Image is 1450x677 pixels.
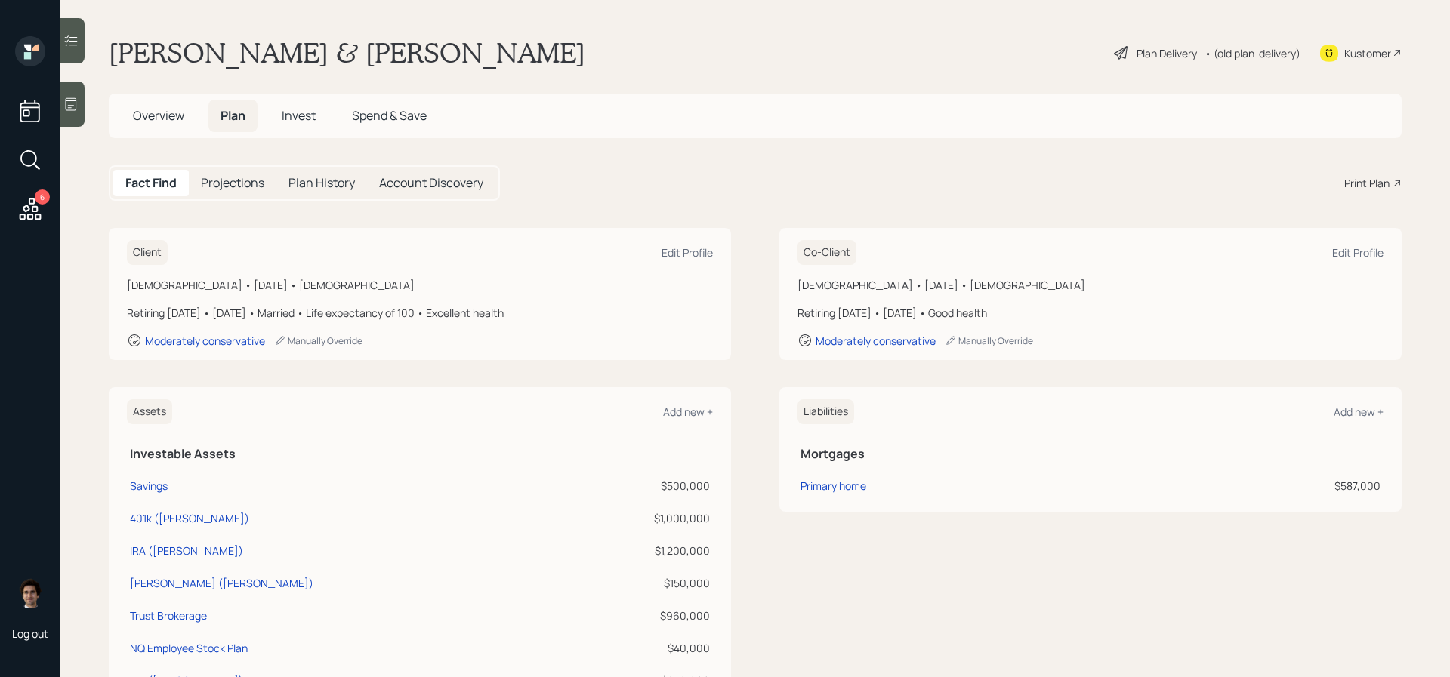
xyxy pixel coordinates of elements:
div: Manually Override [945,334,1033,347]
div: Log out [12,626,48,641]
h5: Account Discovery [379,176,483,190]
span: Invest [282,107,316,124]
div: $1,000,000 [566,510,710,526]
h5: Fact Find [125,176,177,190]
div: $500,000 [566,478,710,494]
div: 6 [35,189,50,205]
h6: Co-Client [797,240,856,265]
h6: Client [127,240,168,265]
div: $960,000 [566,608,710,623]
div: Primary home [801,478,866,494]
div: Kustomer [1344,45,1391,61]
h5: Projections [201,176,264,190]
div: Add new + [1334,405,1384,419]
div: Print Plan [1344,175,1390,191]
h6: Liabilities [797,399,854,424]
div: [PERSON_NAME] ([PERSON_NAME]) [130,575,313,591]
div: Savings [130,478,168,494]
h1: [PERSON_NAME] & [PERSON_NAME] [109,36,585,69]
div: Manually Override [274,334,362,347]
div: Moderately conservative [145,334,265,348]
span: Overview [133,107,184,124]
div: Trust Brokerage [130,608,207,623]
h5: Plan History [288,176,355,190]
div: $150,000 [566,575,710,591]
span: Plan [221,107,245,124]
span: Spend & Save [352,107,427,124]
div: IRA ([PERSON_NAME]) [130,543,243,559]
div: 401k ([PERSON_NAME]) [130,510,249,526]
div: $587,000 [1140,478,1381,494]
div: Retiring [DATE] • [DATE] • Good health [797,305,1384,321]
h6: Assets [127,399,172,424]
div: Moderately conservative [816,334,936,348]
div: • (old plan-delivery) [1205,45,1300,61]
div: Edit Profile [1332,245,1384,260]
h5: Investable Assets [130,447,710,461]
div: $1,200,000 [566,543,710,559]
h5: Mortgages [801,447,1381,461]
div: NQ Employee Stock Plan [130,640,248,656]
div: $40,000 [566,640,710,656]
img: harrison-schaefer-headshot-2.png [15,578,45,608]
div: [DEMOGRAPHIC_DATA] • [DATE] • [DEMOGRAPHIC_DATA] [797,277,1384,293]
div: Plan Delivery [1137,45,1197,61]
div: Edit Profile [662,245,713,260]
div: [DEMOGRAPHIC_DATA] • [DATE] • [DEMOGRAPHIC_DATA] [127,277,713,293]
div: Retiring [DATE] • [DATE] • Married • Life expectancy of 100 • Excellent health [127,305,713,321]
div: Add new + [663,405,713,419]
